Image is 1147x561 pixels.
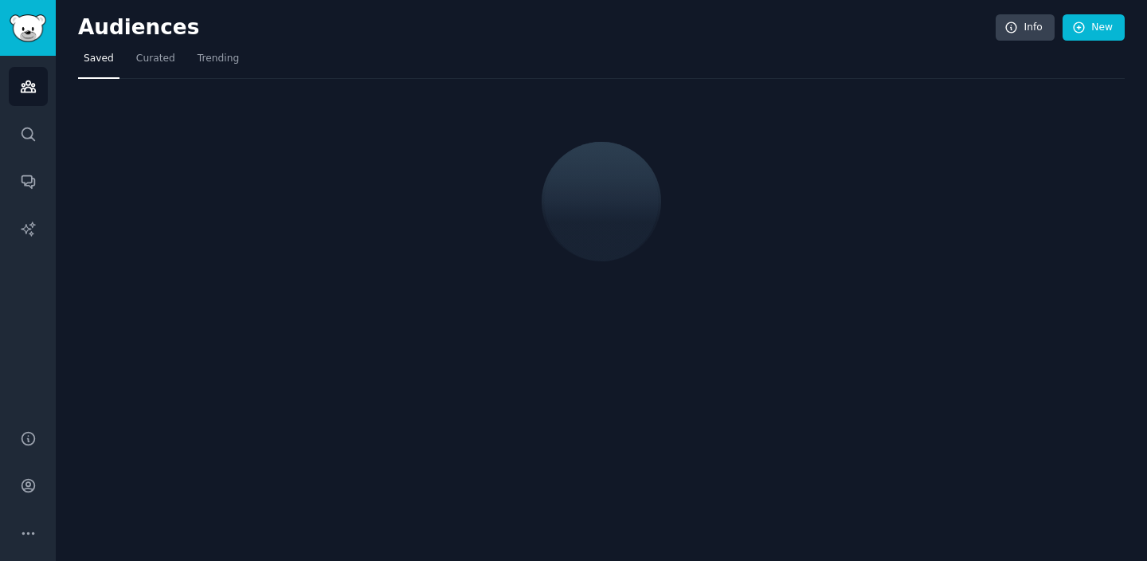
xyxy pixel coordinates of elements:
[84,52,114,66] span: Saved
[78,46,119,79] a: Saved
[198,52,239,66] span: Trending
[131,46,181,79] a: Curated
[10,14,46,42] img: GummySearch logo
[996,14,1055,41] a: Info
[1063,14,1125,41] a: New
[78,15,996,41] h2: Audiences
[192,46,245,79] a: Trending
[136,52,175,66] span: Curated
